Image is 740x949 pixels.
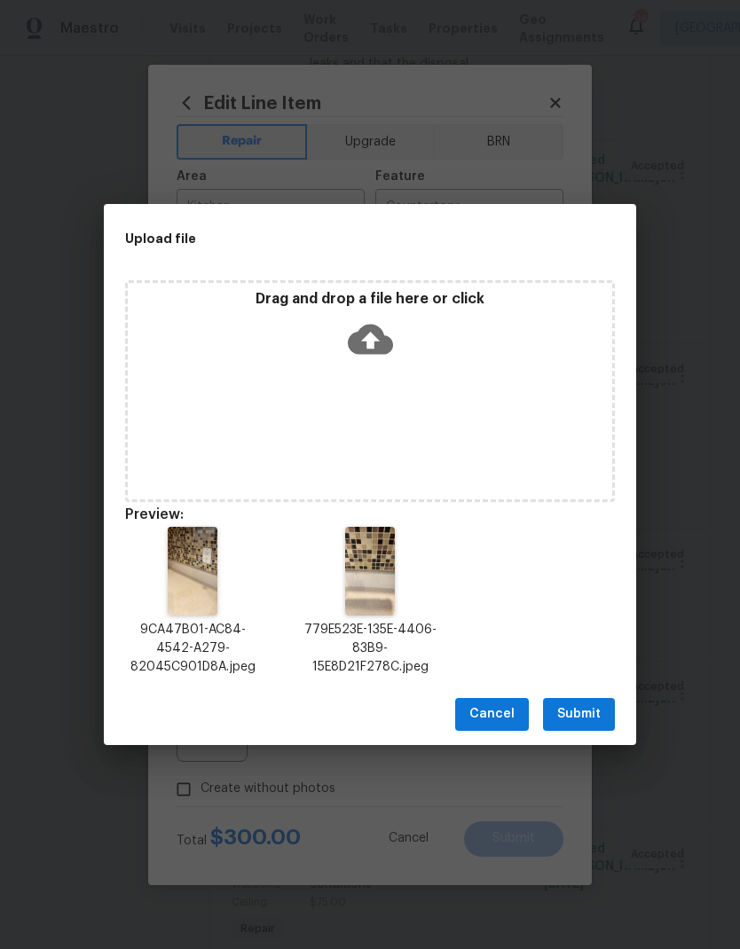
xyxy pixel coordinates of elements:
[455,698,529,731] button: Cancel
[303,621,437,677] p: 779E523E-135E-4406-83B9-15E8D21F278C.jpeg
[469,703,515,725] span: Cancel
[125,621,260,677] p: 9CA47B01-AC84-4542-A279-82045C901D8A.jpeg
[168,527,217,616] img: Z
[543,698,615,731] button: Submit
[557,703,601,725] span: Submit
[125,229,535,248] h2: Upload file
[128,290,612,309] p: Drag and drop a file here or click
[345,527,395,616] img: 2Q==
